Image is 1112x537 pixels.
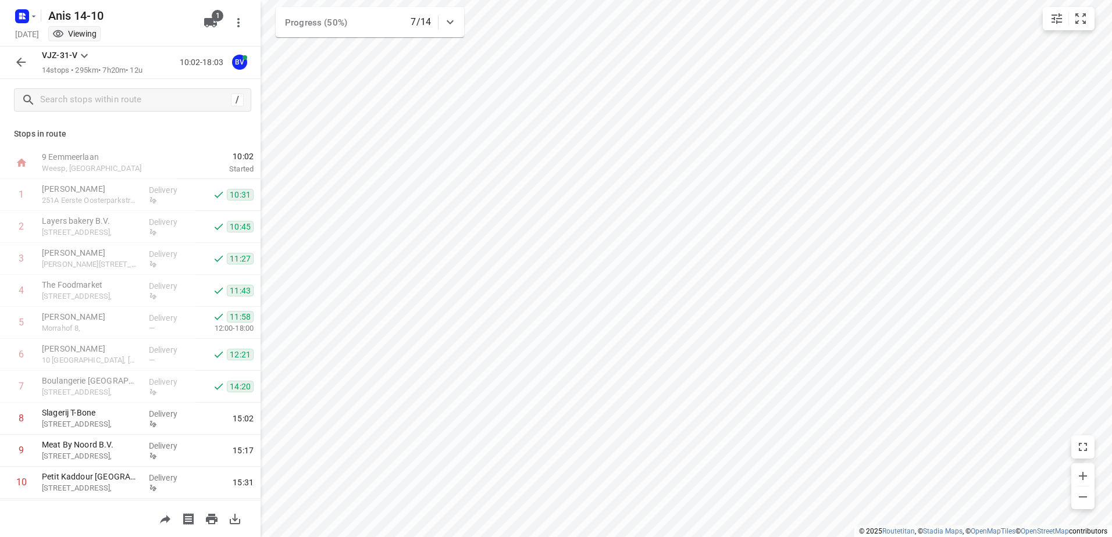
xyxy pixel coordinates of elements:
span: 12:21 [227,349,254,360]
div: 8 [19,413,24,424]
p: Delivery [149,344,192,356]
p: Delivery [149,440,192,452]
span: 10:02 [177,151,254,162]
p: [STREET_ADDRESS], [42,291,140,302]
span: Share route [154,513,177,524]
svg: Done [213,381,224,392]
p: 10 [GEOGRAPHIC_DATA], [GEOGRAPHIC_DATA] [42,355,140,366]
div: / [231,94,244,106]
a: OpenStreetMap [1021,527,1069,535]
span: 15:02 [233,413,254,424]
p: 251A Eerste Oosterparkstraat, Amsterdam [42,195,140,206]
div: 6 [19,349,24,360]
div: 10 [16,477,27,488]
p: Boulangerie [GEOGRAPHIC_DATA] [42,375,140,386]
p: Delivery [149,408,192,420]
div: You are currently in view mode. To make any changes, go to edit project. [52,28,97,40]
div: 9 [19,445,24,456]
span: Download route [223,513,247,524]
span: 15:17 [233,445,254,456]
a: Routetitan [882,527,915,535]
p: 12:00-18:00 [196,323,254,334]
svg: Done [213,285,224,296]
p: Petit Kaddour [GEOGRAPHIC_DATA] [42,471,140,482]
p: Delivery [149,216,192,228]
p: Delivery [149,312,192,324]
div: Progress (50%)7/14 [276,7,464,37]
p: [PERSON_NAME] [42,311,140,323]
p: Delivery [149,376,192,388]
p: [STREET_ADDRESS], [42,450,140,462]
svg: Done [213,253,224,264]
p: [PERSON_NAME] [42,247,140,259]
div: 7 [19,381,24,392]
span: 10:31 [227,189,254,201]
p: 7/14 [411,15,431,29]
p: 10:02-18:03 [180,56,228,69]
span: Progress (50%) [285,17,347,28]
div: 3 [19,253,24,264]
button: 1 [199,11,222,34]
p: [PERSON_NAME] [42,343,140,355]
p: Weesp, [GEOGRAPHIC_DATA] [42,163,163,174]
p: Meat By Noord B.V. [42,439,140,450]
p: VJZ-31-V [42,49,77,62]
span: — [149,324,155,332]
p: Started [177,163,254,175]
span: Assigned to Bus VJZ-31-V [228,56,251,67]
p: [STREET_ADDRESS], [42,386,140,398]
div: 2 [19,221,24,232]
p: Morrahof 8, [42,323,140,334]
span: 15:31 [233,477,254,488]
span: 11:27 [227,253,254,264]
span: 11:58 [227,311,254,323]
svg: Done [213,221,224,232]
div: 5 [19,317,24,328]
span: 11:43 [227,285,254,296]
p: [PERSON_NAME] [42,183,140,195]
button: Map settings [1045,7,1068,30]
a: Stadia Maps [923,527,963,535]
p: 9 Eemmeerlaan [42,151,163,163]
input: Search stops within route [40,91,231,109]
svg: Done [213,349,224,360]
div: 1 [19,189,24,200]
span: Print shipping labels [177,513,200,524]
div: 4 [19,285,24,296]
svg: Done [213,311,224,323]
p: [STREET_ADDRESS], [42,482,140,494]
p: Martini van Geffenstraat 29C, [42,259,140,270]
li: © 2025 , © , © © contributors [859,527,1107,535]
p: Delivery [149,248,192,260]
a: OpenMapTiles [971,527,1015,535]
p: Slagerij T-Bone [42,407,140,418]
p: Layers bakery B.V. [42,215,140,227]
p: 14 stops • 295km • 7h20m • 12u [42,65,142,76]
p: Delivery [149,280,192,292]
span: Print route [200,513,223,524]
button: Fit zoom [1069,7,1092,30]
p: [STREET_ADDRESS], [42,227,140,238]
span: 10:45 [227,221,254,232]
span: 1 [212,10,223,22]
p: [STREET_ADDRESS], [42,418,140,430]
p: The Foodmarket [42,279,140,291]
div: small contained button group [1043,7,1095,30]
p: Delivery [149,184,192,196]
p: Stops in route [14,128,247,140]
span: 14:20 [227,381,254,392]
svg: Done [213,189,224,201]
p: Delivery [149,472,192,484]
span: — [149,356,155,364]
